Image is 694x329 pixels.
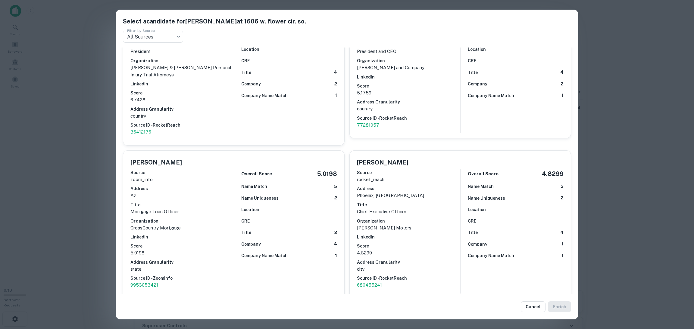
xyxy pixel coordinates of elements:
[561,81,564,88] h6: 2
[468,46,486,53] h6: Location
[357,224,460,232] p: [PERSON_NAME] Motors
[357,83,460,89] h6: Score
[468,92,514,99] h6: Company Name Match
[468,252,514,259] h6: Company Name Match
[130,112,234,120] p: country
[130,122,234,128] h6: Source ID - RocketReach
[542,169,564,178] h5: 4.8299
[357,201,460,208] h6: Title
[468,69,478,76] h6: Title
[560,229,564,236] h6: 4
[468,171,499,177] h6: Overall Score
[130,185,234,192] h6: Address
[130,48,234,55] p: President
[357,185,460,192] h6: Address
[357,249,460,257] p: 4.8299
[561,241,564,248] h6: 1
[335,252,337,259] h6: 1
[241,171,272,177] h6: Overall Score
[241,57,250,64] h6: CRE
[468,195,505,201] h6: Name Uniqueness
[468,183,494,190] h6: Name Match
[241,218,250,224] h6: CRE
[334,69,337,76] h6: 4
[357,234,460,240] h6: LinkedIn
[130,281,234,289] a: 9953053421
[468,81,487,87] h6: Company
[468,229,478,236] h6: Title
[357,121,460,129] a: 77281057
[468,206,486,213] h6: Location
[130,128,234,136] a: 36412176
[123,17,571,26] h5: Select a candidate for [PERSON_NAME] at 1606 w. flower cir. so.
[241,241,261,248] h6: Company
[130,224,234,232] p: CrossCountry Mortgage
[241,229,251,236] h6: Title
[130,208,234,215] p: Mortgage Loan Officer
[241,195,279,201] h6: Name Uniqueness
[521,301,546,312] button: Cancel
[357,192,460,199] p: phoenix, [GEOGRAPHIC_DATA]
[334,183,337,190] h6: 5
[130,249,234,257] p: 5.0198
[241,252,288,259] h6: Company Name Match
[334,229,337,236] h6: 2
[130,275,234,281] h6: Source ID - ZoomInfo
[357,64,460,71] p: [PERSON_NAME] and Company
[357,176,460,183] p: rocket_reach
[357,243,460,249] h6: Score
[241,206,259,213] h6: Location
[241,46,259,53] h6: Location
[561,183,564,190] h6: 3
[560,69,564,76] h6: 4
[241,92,288,99] h6: Company Name Match
[561,195,564,201] h6: 2
[357,208,460,215] p: Chief Executive Officer
[357,99,460,105] h6: Address Granularity
[357,158,408,167] h5: [PERSON_NAME]
[241,81,261,87] h6: Company
[561,92,564,99] h6: 1
[130,169,234,176] h6: Source
[357,105,460,112] p: country
[130,234,234,240] h6: LinkedIn
[357,275,460,281] h6: Source ID - RocketReach
[357,266,460,273] p: city
[130,90,234,96] h6: Score
[664,281,694,310] iframe: Chat Widget
[357,218,460,224] h6: Organization
[357,48,460,55] p: President and CEO
[130,176,234,183] p: zoom_info
[468,241,487,248] h6: Company
[241,69,251,76] h6: Title
[357,259,460,266] h6: Address Granularity
[334,241,337,248] h6: 4
[130,64,234,78] p: [PERSON_NAME] & [PERSON_NAME] Personal Injury Trial Attorneys
[123,31,183,43] div: All Sources
[130,158,182,167] h5: [PERSON_NAME]
[130,243,234,249] h6: Score
[130,81,234,87] h6: LinkedIn
[561,252,564,259] h6: 1
[357,115,460,121] h6: Source ID - RocketReach
[357,57,460,64] h6: Organization
[468,218,476,224] h6: CRE
[468,57,476,64] h6: CRE
[130,96,234,103] p: 6.7428
[357,169,460,176] h6: Source
[317,169,337,178] h5: 5.0198
[357,89,460,97] p: 5.1759
[130,106,234,112] h6: Address Granularity
[357,281,460,289] a: 680455241
[334,195,337,201] h6: 2
[127,28,155,33] label: Filter by Source
[241,183,267,190] h6: Name Match
[130,266,234,273] p: state
[130,57,234,64] h6: Organization
[334,81,337,88] h6: 2
[130,259,234,266] h6: Address Granularity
